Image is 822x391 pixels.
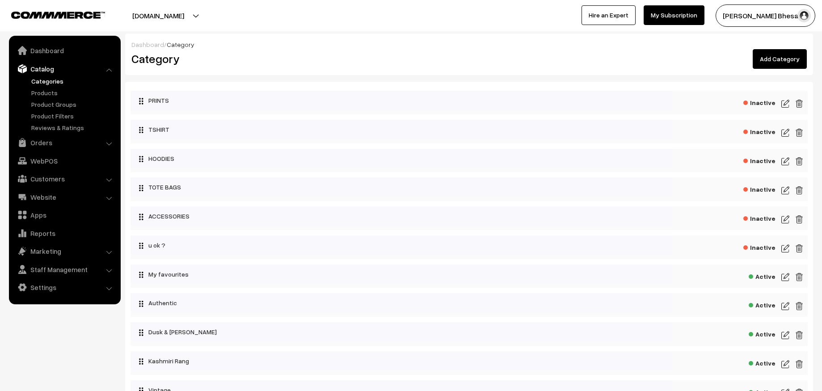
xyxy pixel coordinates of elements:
div: HOODIES [131,149,672,168]
img: user [797,9,811,22]
a: Reviews & Ratings [29,123,118,132]
img: drag [139,329,144,336]
span: Inactive [743,154,776,165]
img: edit [781,127,789,138]
img: edit [781,214,789,225]
a: Marketing [11,243,118,259]
a: Dashboard [11,42,118,59]
a: Apps [11,207,118,223]
a: My Subscription [644,5,704,25]
span: Active [749,299,776,310]
a: Product Groups [29,100,118,109]
span: Inactive [743,125,776,136]
img: drag [139,156,144,163]
img: drag [139,300,144,307]
img: edit [781,185,789,196]
span: Active [749,270,776,281]
img: edit [781,330,789,341]
img: drag [139,213,144,220]
div: TSHIRT [131,120,672,139]
span: Inactive [743,183,776,194]
img: edit [795,330,803,341]
img: edit [781,156,789,167]
img: drag [139,242,144,249]
span: Inactive [743,96,776,107]
img: edit [795,272,803,282]
div: Authentic [131,293,672,313]
a: WebPOS [11,153,118,169]
div: My favourites [131,265,672,284]
a: Settings [11,279,118,295]
a: Dashboard [131,41,164,48]
div: / [131,40,807,49]
a: Reports [11,225,118,241]
img: COMMMERCE [11,12,105,18]
span: Inactive [743,241,776,252]
div: Kashmiri Rang [131,351,672,371]
div: PRINTS [131,91,672,110]
a: Staff Management [11,261,118,277]
img: drag [139,126,144,134]
span: Active [749,328,776,339]
img: edit [781,301,789,311]
img: edit [795,243,803,254]
a: Categories [29,76,118,86]
img: edit [781,359,789,370]
a: Products [29,88,118,97]
div: ACCESSORIES [131,206,672,226]
img: edit [781,243,789,254]
img: edit [795,359,803,370]
h2: Category [131,52,463,66]
div: u ok ? [131,235,672,255]
img: edit [781,98,789,109]
a: Customers [11,171,118,187]
span: Active [749,357,776,368]
span: Inactive [743,212,776,223]
img: drag [139,271,144,278]
a: Catalog [11,61,118,77]
img: edit [795,156,803,167]
img: edit [795,301,803,311]
a: Website [11,189,118,205]
a: Product Filters [29,111,118,121]
span: Category [167,41,194,48]
img: edit [795,214,803,225]
img: drag [139,358,144,365]
img: edit [795,127,803,138]
img: edit [781,272,789,282]
button: [DOMAIN_NAME] [101,4,215,27]
div: TOTE BAGS [131,177,672,197]
div: Dusk & [PERSON_NAME] [131,322,672,342]
img: drag [139,185,144,192]
img: edit [795,98,803,109]
img: edit [795,185,803,196]
a: Add Category [753,49,807,69]
a: Orders [11,135,118,151]
a: Hire an Expert [582,5,636,25]
img: drag [139,97,144,105]
a: COMMMERCE [11,9,89,20]
button: [PERSON_NAME] Bhesani… [716,4,815,27]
